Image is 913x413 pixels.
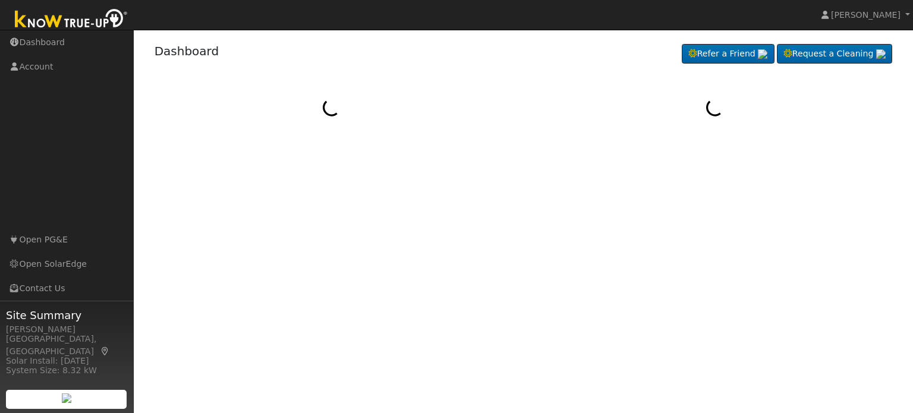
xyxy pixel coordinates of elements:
a: Dashboard [155,44,219,58]
img: Know True-Up [9,7,134,33]
a: Map [100,346,111,356]
div: [GEOGRAPHIC_DATA], [GEOGRAPHIC_DATA] [6,333,127,358]
img: retrieve [876,49,886,59]
a: Request a Cleaning [777,44,892,64]
span: Site Summary [6,307,127,323]
a: Refer a Friend [682,44,775,64]
img: retrieve [62,393,71,403]
div: System Size: 8.32 kW [6,364,127,377]
div: [PERSON_NAME] [6,323,127,336]
span: [PERSON_NAME] [831,10,901,20]
div: Solar Install: [DATE] [6,355,127,367]
img: retrieve [758,49,767,59]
